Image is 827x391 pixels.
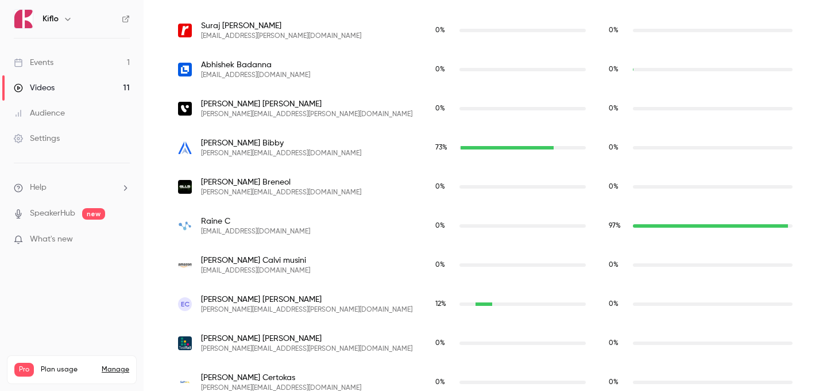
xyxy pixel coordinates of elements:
[178,336,192,350] img: testrail.com
[609,25,627,36] span: Replay watch time
[201,333,412,344] span: [PERSON_NAME] [PERSON_NAME]
[167,324,804,363] div: sulay.cardoso@testrail.com
[609,260,627,270] span: Replay watch time
[435,182,454,192] span: Live watch time
[178,180,192,194] img: glls.com
[609,64,627,75] span: Replay watch time
[435,221,454,231] span: Live watch time
[435,260,454,270] span: Live watch time
[178,24,192,37] img: rackspace.com
[201,137,361,149] span: [PERSON_NAME] Bibby
[178,263,192,267] img: amazon.it
[609,262,619,269] span: 0 %
[435,27,445,34] span: 0 %
[201,20,361,32] span: Suraj [PERSON_NAME]
[201,59,310,71] span: Abhishek Badanna
[435,223,445,229] span: 0 %
[82,208,105,220] span: new
[609,182,627,192] span: Replay watch time
[178,63,192,76] img: lifesight.io
[435,64,454,75] span: Live watch time
[201,305,412,315] span: [PERSON_NAME][EMAIL_ADDRESS][PERSON_NAME][DOMAIN_NAME]
[30,233,73,246] span: What's new
[609,27,619,34] span: 0 %
[178,219,192,233] img: maxmind.com
[167,50,804,89] div: abhishek.b@lifesight.io
[435,103,454,114] span: Live watch time
[435,105,445,112] span: 0 %
[30,208,75,220] a: SpeakerHub
[435,299,454,309] span: Live watch time
[14,108,65,119] div: Audience
[201,188,361,197] span: [PERSON_NAME][EMAIL_ADDRESS][DOMAIN_NAME]
[609,103,627,114] span: Replay watch time
[201,177,361,188] span: [PERSON_NAME] Breneol
[609,221,627,231] span: Replay watch time
[41,365,95,374] span: Plan usage
[42,13,59,25] h6: Kiflo
[609,340,619,347] span: 0 %
[609,144,619,151] span: 0 %
[14,57,53,68] div: Events
[167,246,804,285] div: edocm@amazon.it
[178,375,192,389] img: softera.lt
[14,82,55,94] div: Videos
[14,182,130,194] li: help-dropdown-opener
[201,216,310,227] span: Raine C
[201,344,412,354] span: [PERSON_NAME][EMAIL_ADDRESS][PERSON_NAME][DOMAIN_NAME]
[609,299,627,309] span: Replay watch time
[201,372,361,384] span: [PERSON_NAME] Certokas
[609,223,621,229] span: 97 %
[116,235,130,245] iframe: Noticeable Trigger
[201,98,412,110] span: [PERSON_NAME] [PERSON_NAME]
[609,379,619,386] span: 0 %
[435,183,445,190] span: 0 %
[14,10,33,28] img: Kiflo
[435,340,445,347] span: 0 %
[167,128,804,167] div: darren@alignedpartner.com
[435,25,454,36] span: Live watch time
[201,294,412,305] span: [PERSON_NAME] [PERSON_NAME]
[609,377,627,388] span: Replay watch time
[435,301,446,308] span: 12 %
[167,11,804,50] div: suraj.atreya@rackspace.com
[609,66,619,73] span: 0 %
[167,89,804,128] div: katherine.bassett@voyado.com
[609,183,619,190] span: 0 %
[167,285,804,324] div: e.calvi.musini@gmail.com
[435,66,445,73] span: 0 %
[14,363,34,377] span: Pro
[435,143,454,153] span: Live watch time
[201,149,361,158] span: [PERSON_NAME][EMAIL_ADDRESS][DOMAIN_NAME]
[14,133,60,144] div: Settings
[435,377,454,388] span: Live watch time
[609,301,619,308] span: 0 %
[201,71,310,80] span: [EMAIL_ADDRESS][DOMAIN_NAME]
[609,338,627,348] span: Replay watch time
[102,365,129,374] a: Manage
[178,102,192,116] img: voyado.com
[167,167,804,206] div: derek@glls.com
[435,379,445,386] span: 0 %
[201,110,412,119] span: [PERSON_NAME][EMAIL_ADDRESS][PERSON_NAME][DOMAIN_NAME]
[178,141,192,155] img: alignedpartner.com
[30,182,47,194] span: Help
[609,143,627,153] span: Replay watch time
[609,105,619,112] span: 0 %
[435,144,447,151] span: 73 %
[167,206,804,246] div: rchang@maxmind.com
[181,299,190,309] span: EC
[201,32,361,41] span: [EMAIL_ADDRESS][PERSON_NAME][DOMAIN_NAME]
[435,262,445,269] span: 0 %
[435,338,454,348] span: Live watch time
[201,227,310,236] span: [EMAIL_ADDRESS][DOMAIN_NAME]
[201,255,310,266] span: [PERSON_NAME] Calvi musini
[201,266,310,275] span: [EMAIL_ADDRESS][DOMAIN_NAME]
